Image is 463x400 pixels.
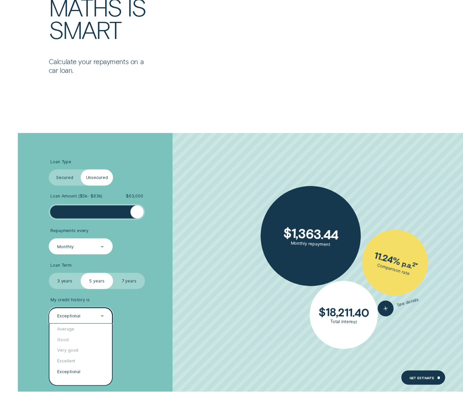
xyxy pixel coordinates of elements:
div: Excellent [49,355,112,366]
span: Loan Term [50,262,72,268]
span: Loan Type [50,159,71,164]
div: Exceptional [57,313,80,318]
label: 3 years [49,273,81,289]
div: Average [49,323,112,334]
span: $ 63,000 [126,193,143,198]
span: Repayments every [50,228,88,233]
span: My credit history is [50,297,89,302]
div: Very good [49,345,112,356]
p: Calculate your repayments on a car loan. [49,57,153,74]
label: 7 years [113,273,145,289]
span: Loan Amount ( $5k - $63k ) [50,193,102,198]
a: Get Estimate [401,370,445,385]
div: Exceptional [49,366,112,377]
label: Unsecured [81,169,113,185]
label: 5 years [81,273,113,289]
label: Secured [49,169,81,185]
button: See details [376,292,420,318]
span: See details [396,297,419,308]
div: Good [49,334,112,345]
div: Monthly [57,244,73,249]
